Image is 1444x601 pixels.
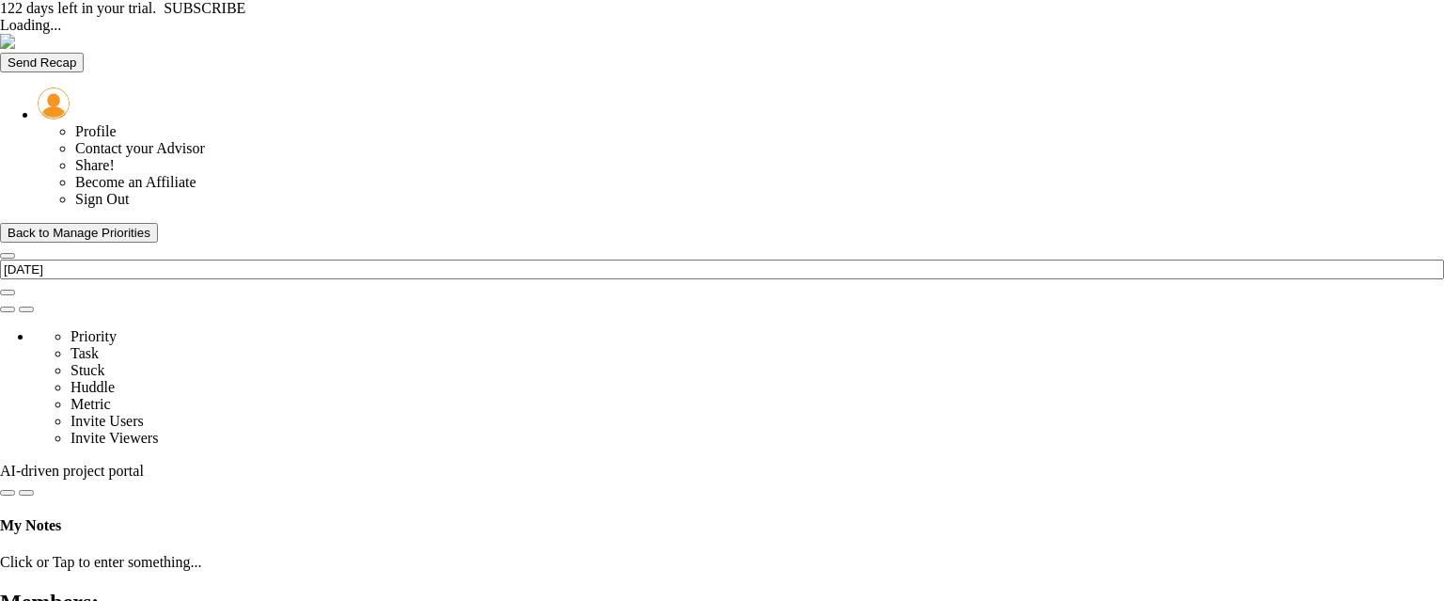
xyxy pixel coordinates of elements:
span: Send Recap [8,55,76,70]
span: Metric [71,396,111,412]
span: Contact your Advisor [75,140,205,156]
span: Invite Viewers [71,430,158,446]
span: Become an Affiliate [75,174,196,190]
span: Task [71,345,99,361]
div: Back to Manage Priorities [8,226,150,240]
span: Share! [75,157,115,173]
span: Huddle [71,379,115,395]
span: Priority [71,328,117,344]
img: 157261.Person.photo [38,87,70,119]
span: Stuck [71,362,104,378]
span: Sign Out [75,191,129,207]
span: Profile [75,123,117,139]
span: Invite Users [71,413,144,429]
